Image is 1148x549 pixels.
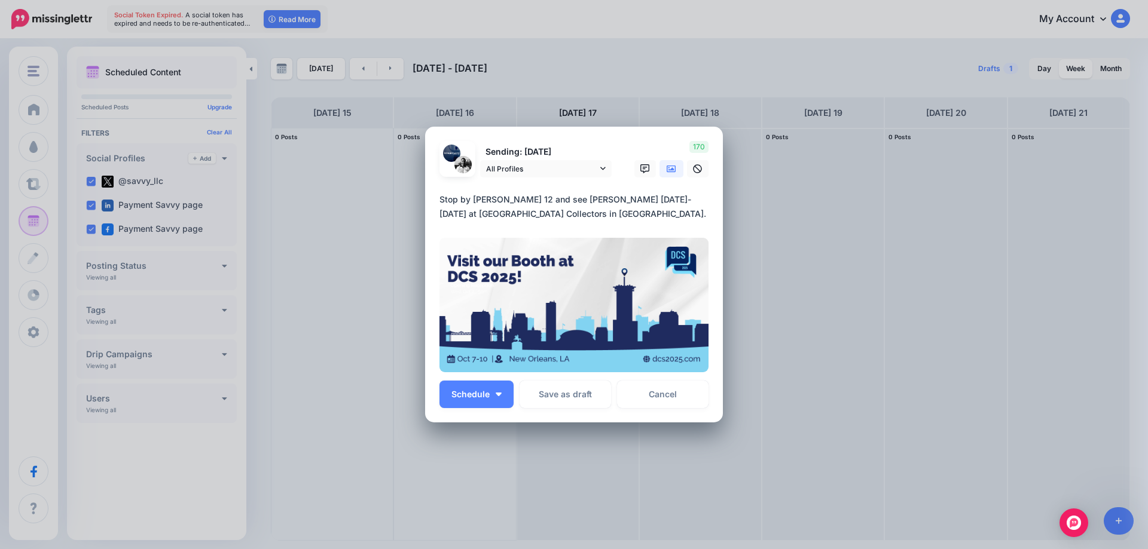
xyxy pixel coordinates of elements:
div: Open Intercom Messenger [1060,508,1088,537]
a: All Profiles [480,160,612,177]
img: 1574434588497-66785.png [454,156,472,173]
button: Save as draft [520,381,611,408]
span: Schedule [451,390,490,398]
img: lErBTnFP-22570.jpg [443,145,460,162]
img: YT02725YMR6PE0JBH3IGXNKMH7BKGGKJ.jpg [439,238,709,372]
span: 170 [689,141,709,153]
a: Cancel [617,381,709,408]
div: Stop by [PERSON_NAME] 12 and see [PERSON_NAME] [DATE]-[DATE] at [GEOGRAPHIC_DATA] Collectors in [... [439,192,715,235]
button: Schedule [439,381,514,408]
p: Sending: [DATE] [480,145,612,159]
span: All Profiles [486,162,597,175]
img: arrow-down-white.png [496,392,502,396]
